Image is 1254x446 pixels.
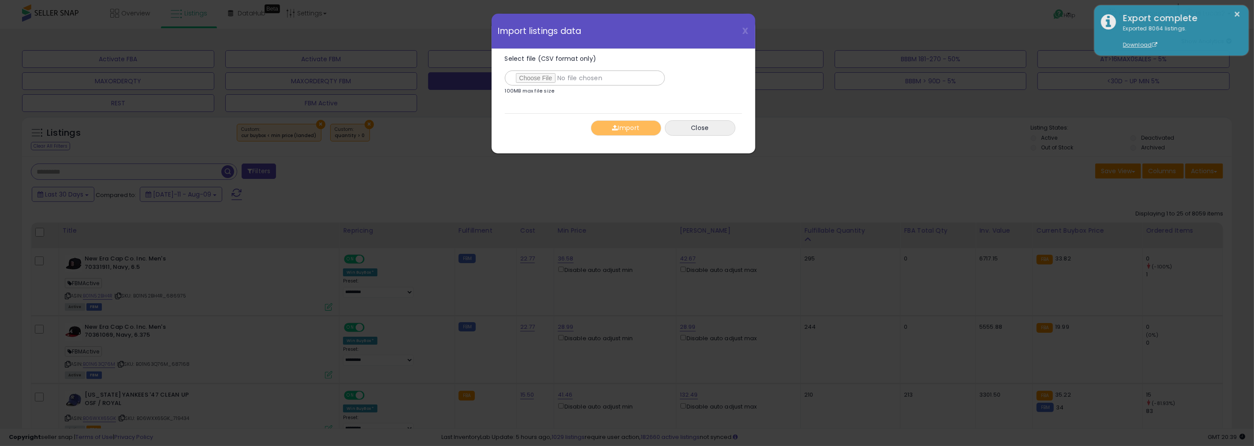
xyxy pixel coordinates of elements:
[1116,12,1242,25] div: Export complete
[505,54,597,63] span: Select file (CSV format only)
[665,120,735,136] button: Close
[498,27,582,35] span: Import listings data
[1234,9,1241,20] button: ×
[591,120,661,136] button: Import
[505,89,555,93] p: 100MB max file size
[1116,25,1242,49] div: Exported 8064 listings.
[743,25,749,37] span: X
[1123,41,1157,48] a: Download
